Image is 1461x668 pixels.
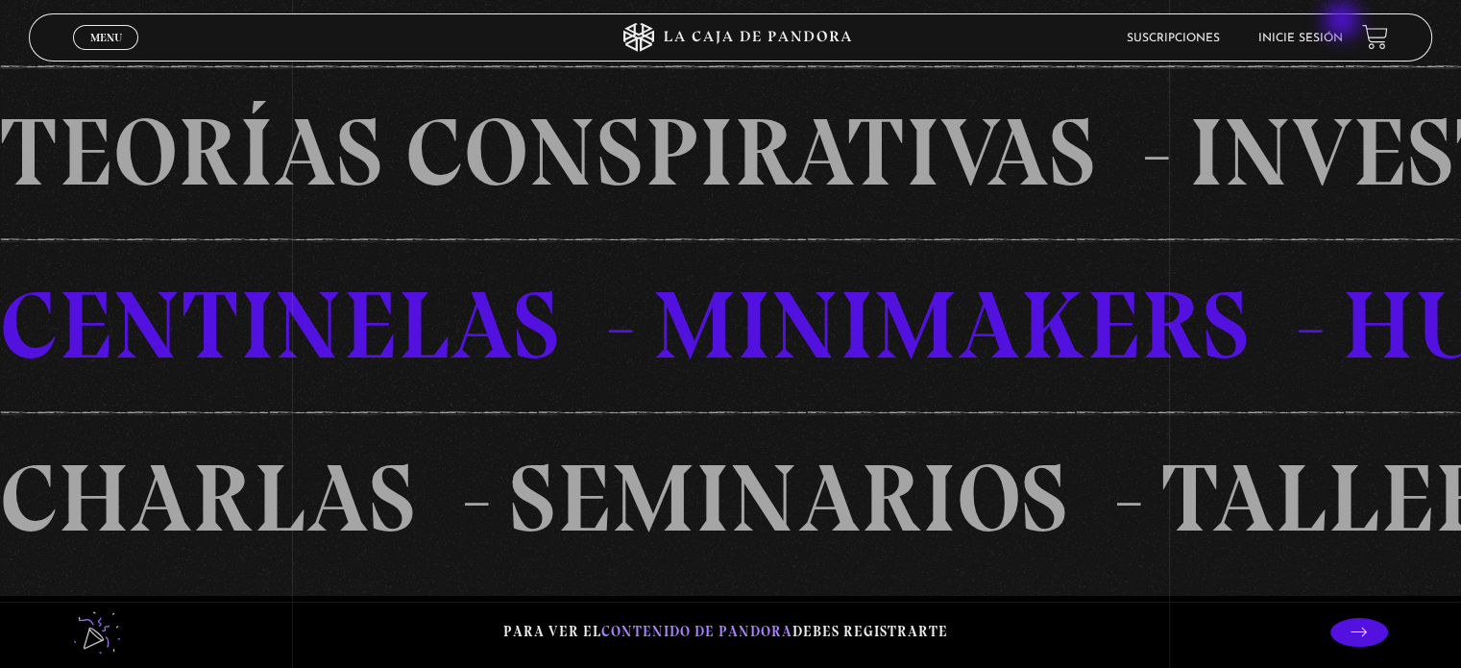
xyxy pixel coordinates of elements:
[1127,33,1220,44] a: Suscripciones
[507,411,1159,584] li: SEMINARIOS
[90,32,122,43] span: Menu
[1362,24,1388,50] a: View your shopping cart
[503,619,948,645] p: Para ver el debes registrarte
[84,48,129,62] span: Cerrar
[601,623,792,640] span: contenido de Pandora
[1258,33,1343,44] a: Inicie sesión
[657,238,1347,411] li: MINIMAKERS
[4,238,657,411] li: CENTINELAS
